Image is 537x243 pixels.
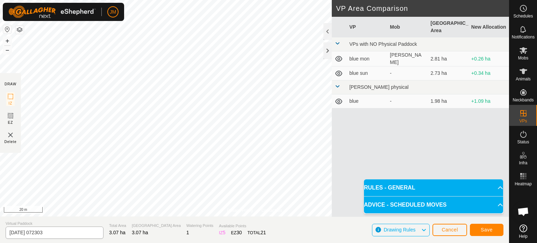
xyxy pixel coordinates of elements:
[512,35,535,39] span: Notifications
[3,37,12,45] button: +
[432,224,467,236] button: Cancel
[346,66,387,80] td: blue sun
[186,230,189,235] span: 1
[336,4,509,13] h2: VP Area Comparison
[428,94,468,108] td: 1.98 ha
[109,230,126,235] span: 3.07 ha
[428,51,468,66] td: 2.81 ha
[8,120,13,125] span: EZ
[470,224,503,236] button: Save
[349,41,417,47] span: VPs with NO Physical Paddock
[186,223,213,229] span: Watering Points
[428,66,468,80] td: 2.73 ha
[5,81,16,87] div: DRAW
[262,207,282,214] a: Contact Us
[517,140,529,144] span: Status
[390,98,425,105] div: -
[364,201,446,209] span: ADVICE - SCHEDULED MOVES
[223,230,225,235] span: 5
[236,230,242,235] span: 30
[390,70,425,77] div: -
[364,179,503,196] p-accordion-header: RULES - GENERAL
[6,221,103,227] span: Virtual Paddock
[516,77,531,81] span: Animals
[519,234,528,238] span: Help
[515,182,532,186] span: Heatmap
[513,98,534,102] span: Neckbands
[231,229,242,236] div: EZ
[364,196,503,213] p-accordion-header: ADVICE - SCHEDULED MOVES
[6,131,15,139] img: VP
[3,46,12,54] button: –
[3,25,12,34] button: Reset Map
[227,207,253,214] a: Privacy Policy
[468,51,509,66] td: +0.26 ha
[468,66,509,80] td: +0.34 ha
[519,119,527,123] span: VPs
[9,101,13,106] span: IZ
[384,227,415,233] span: Drawing Rules
[219,229,225,236] div: IZ
[442,227,458,233] span: Cancel
[390,51,425,66] div: [PERSON_NAME]
[346,51,387,66] td: blue mon
[509,222,537,241] a: Help
[468,94,509,108] td: +1.09 ha
[513,14,533,18] span: Schedules
[349,84,409,90] span: [PERSON_NAME] physical
[132,223,181,229] span: [GEOGRAPHIC_DATA] Area
[364,184,415,192] span: RULES - GENERAL
[468,17,509,37] th: New Allocation
[428,17,468,37] th: [GEOGRAPHIC_DATA] Area
[5,139,17,144] span: Delete
[8,6,96,18] img: Gallagher Logo
[518,56,528,60] span: Mobs
[519,161,527,165] span: Infra
[248,229,266,236] div: TOTAL
[132,230,148,235] span: 3.07 ha
[513,201,534,222] div: Open chat
[346,17,387,37] th: VP
[15,26,24,34] button: Map Layers
[346,94,387,108] td: blue
[260,230,266,235] span: 21
[110,8,116,16] span: JM
[387,17,428,37] th: Mob
[481,227,493,233] span: Save
[109,223,126,229] span: Total Area
[219,223,266,229] span: Available Points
